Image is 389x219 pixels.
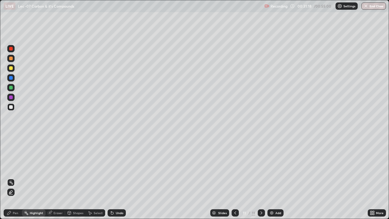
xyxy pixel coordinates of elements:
div: Slides [218,211,227,214]
img: add-slide-button [269,210,274,215]
div: Shapes [73,211,83,214]
div: / [249,211,250,215]
div: Pen [13,211,18,214]
div: Add [275,211,281,214]
p: LIVE [5,4,14,9]
div: 11 [252,210,255,216]
div: Highlight [30,211,43,214]
img: end-class-cross [363,4,368,9]
p: Settings [343,5,355,8]
img: recording.375f2c34.svg [264,4,269,9]
div: Undo [116,211,123,214]
p: Lec -07 Carbon & it's Compounds [18,4,74,9]
div: Eraser [53,211,63,214]
button: End Class [361,2,386,10]
p: Recording [270,4,287,9]
div: More [376,211,384,214]
div: Select [94,211,103,214]
img: class-settings-icons [337,4,342,9]
div: 11 [241,211,247,215]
